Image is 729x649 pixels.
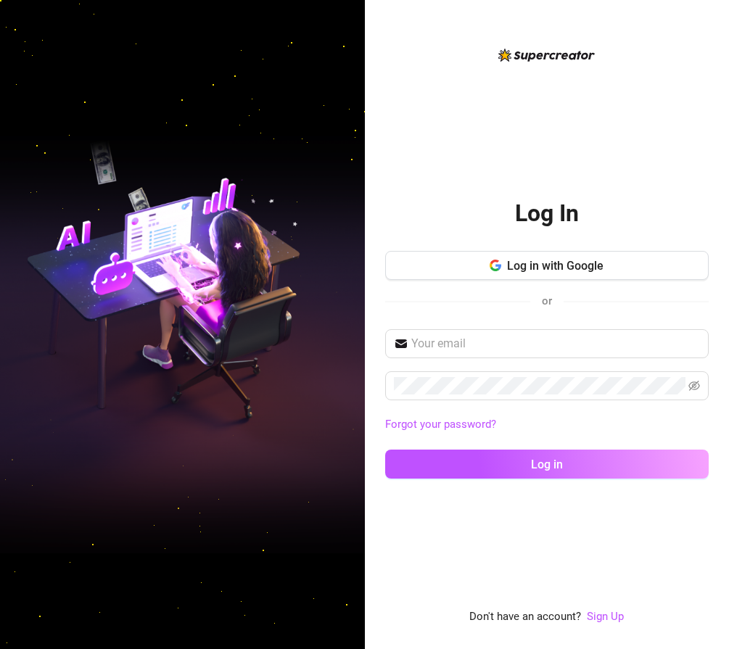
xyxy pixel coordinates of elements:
[385,450,709,479] button: Log in
[469,608,581,626] span: Don't have an account?
[515,199,579,228] h2: Log In
[411,335,700,352] input: Your email
[542,294,552,307] span: or
[531,458,563,471] span: Log in
[498,49,595,62] img: logo-BBDzfeDw.svg
[385,416,709,434] a: Forgot your password?
[385,251,709,280] button: Log in with Google
[688,380,700,392] span: eye-invisible
[587,610,624,623] a: Sign Up
[507,259,604,273] span: Log in with Google
[385,418,496,431] a: Forgot your password?
[587,608,624,626] a: Sign Up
